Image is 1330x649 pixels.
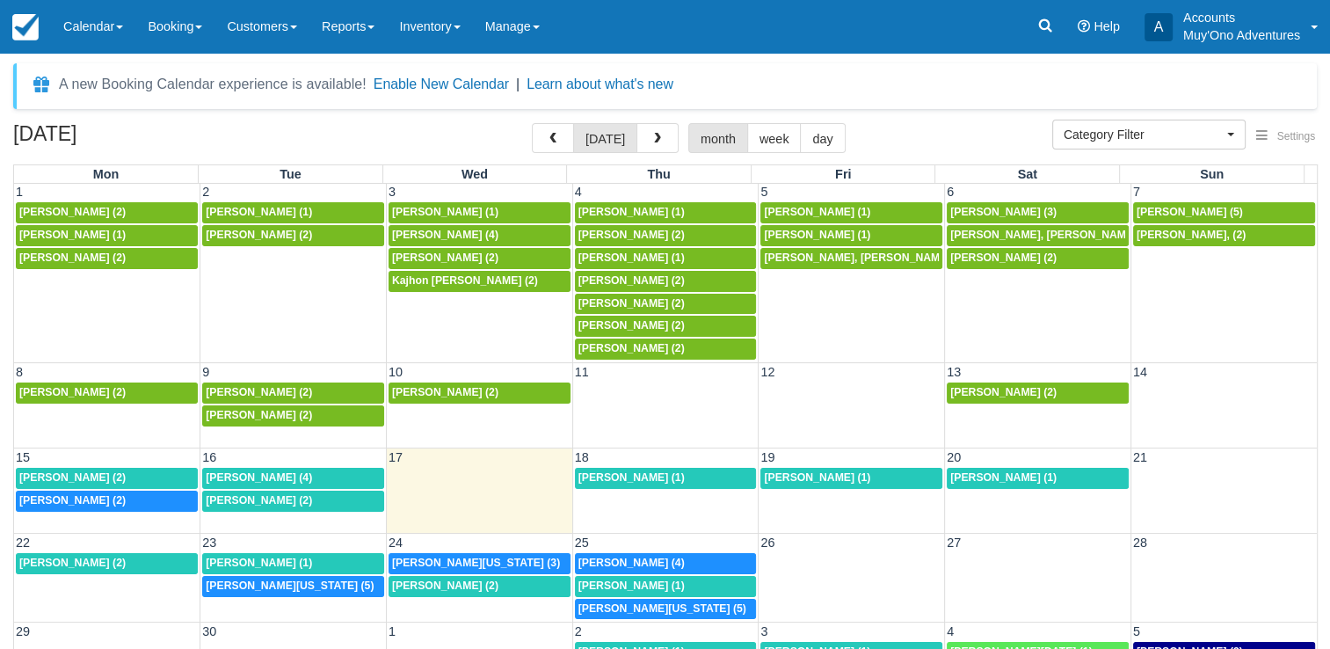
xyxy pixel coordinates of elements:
span: 1 [14,185,25,199]
a: [PERSON_NAME] (4) [389,225,571,246]
span: 5 [759,185,769,199]
span: 23 [200,536,218,550]
a: [PERSON_NAME] (1) [202,202,384,223]
span: [PERSON_NAME][US_STATE] (5) [578,602,746,615]
span: 6 [945,185,956,199]
a: [PERSON_NAME] (1) [760,468,942,489]
span: [PERSON_NAME] (2) [206,409,312,421]
span: 4 [573,185,584,199]
a: [PERSON_NAME] (2) [16,202,198,223]
span: 19 [759,450,776,464]
a: [PERSON_NAME] (1) [16,225,198,246]
a: [PERSON_NAME] (2) [389,383,571,404]
span: [PERSON_NAME] (1) [578,206,685,218]
span: [PERSON_NAME] (3) [950,206,1057,218]
span: Fri [835,167,851,181]
span: [PERSON_NAME] (2) [206,386,312,398]
span: [PERSON_NAME], [PERSON_NAME] (2) [950,229,1152,241]
span: 18 [573,450,591,464]
span: [PERSON_NAME][US_STATE] (3) [392,557,560,569]
button: [DATE] [573,123,637,153]
i: Help [1078,20,1090,33]
span: 10 [387,365,404,379]
a: [PERSON_NAME] (2) [575,271,757,292]
span: [PERSON_NAME] (2) [578,274,685,287]
span: [PERSON_NAME] (1) [206,557,312,569]
a: [PERSON_NAME] (2) [575,339,757,360]
span: [PERSON_NAME], (2) [1137,229,1246,241]
span: Help [1094,19,1120,33]
span: [PERSON_NAME] (2) [578,297,685,310]
a: [PERSON_NAME] (2) [16,468,198,489]
span: [PERSON_NAME] (1) [764,471,870,484]
span: 27 [945,536,963,550]
a: Learn about what's new [527,77,673,91]
span: [PERSON_NAME] (2) [206,494,312,507]
a: [PERSON_NAME][US_STATE] (5) [202,576,384,597]
a: [PERSON_NAME], [PERSON_NAME] (2) [947,225,1129,246]
span: 14 [1131,365,1149,379]
a: [PERSON_NAME] (1) [760,202,942,223]
span: 15 [14,450,32,464]
span: [PERSON_NAME] (4) [392,229,498,241]
span: 11 [573,365,591,379]
span: Thu [647,167,670,181]
a: [PERSON_NAME] (1) [202,553,384,574]
span: [PERSON_NAME] (2) [19,206,126,218]
span: 3 [759,624,769,638]
span: [PERSON_NAME] (2) [19,494,126,507]
span: 24 [387,536,404,550]
button: day [800,123,845,153]
a: [PERSON_NAME], [PERSON_NAME] (2) [760,248,942,269]
a: [PERSON_NAME] (2) [389,576,571,597]
span: [PERSON_NAME] (1) [206,206,312,218]
span: 25 [573,536,591,550]
span: 8 [14,365,25,379]
p: Muy'Ono Adventures [1183,26,1300,44]
div: A [1145,13,1173,41]
span: [PERSON_NAME] (1) [578,471,685,484]
button: month [688,123,748,153]
span: [PERSON_NAME] (4) [578,557,685,569]
span: 9 [200,365,211,379]
span: 26 [759,536,776,550]
span: 17 [387,450,404,464]
span: Mon [93,167,120,181]
span: [PERSON_NAME] (2) [392,580,498,592]
span: Wed [462,167,488,181]
a: [PERSON_NAME] (1) [389,202,571,223]
a: [PERSON_NAME] (1) [575,576,757,597]
span: 4 [945,624,956,638]
a: [PERSON_NAME] (2) [16,248,198,269]
a: [PERSON_NAME] (2) [947,248,1129,269]
span: Category Filter [1064,126,1223,143]
span: [PERSON_NAME] (2) [19,557,126,569]
span: 30 [200,624,218,638]
span: 28 [1131,536,1149,550]
a: [PERSON_NAME] (2) [202,225,384,246]
span: 20 [945,450,963,464]
span: Kajhon [PERSON_NAME] (2) [392,274,538,287]
span: 21 [1131,450,1149,464]
a: [PERSON_NAME][US_STATE] (5) [575,599,757,620]
a: [PERSON_NAME] (2) [16,553,198,574]
a: [PERSON_NAME] (2) [16,383,198,404]
span: [PERSON_NAME][US_STATE] (5) [206,580,374,592]
a: [PERSON_NAME] (2) [202,383,384,404]
span: [PERSON_NAME] (1) [19,229,126,241]
span: [PERSON_NAME] (2) [19,471,126,484]
div: A new Booking Calendar experience is available! [59,74,367,95]
span: 12 [759,365,776,379]
a: [PERSON_NAME] (1) [575,248,757,269]
span: [PERSON_NAME] (1) [764,229,870,241]
span: [PERSON_NAME], [PERSON_NAME] (2) [764,252,966,264]
span: [PERSON_NAME] (1) [578,252,685,264]
a: [PERSON_NAME] (3) [947,202,1129,223]
a: [PERSON_NAME] (1) [760,225,942,246]
span: [PERSON_NAME] (2) [578,229,685,241]
span: [PERSON_NAME] (2) [578,342,685,354]
a: [PERSON_NAME] (2) [575,294,757,315]
button: week [747,123,802,153]
span: [PERSON_NAME] (1) [950,471,1057,484]
span: [PERSON_NAME] (2) [19,252,126,264]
